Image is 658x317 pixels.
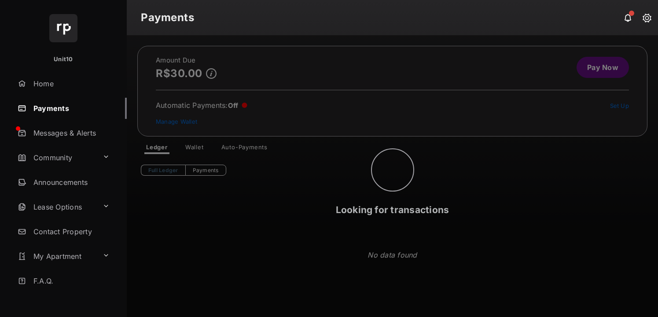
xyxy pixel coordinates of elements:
[14,73,127,94] a: Home
[14,172,127,193] a: Announcements
[14,122,127,144] a: Messages & Alerts
[14,246,99,267] a: My Apartment
[14,295,113,316] a: Important Links
[14,221,127,242] a: Contact Property
[14,196,99,217] a: Lease Options
[54,55,73,64] p: Unit10
[336,204,449,215] span: Looking for transactions
[14,147,99,168] a: Community
[141,12,194,23] strong: Payments
[14,270,127,291] a: F.A.Q.
[49,14,77,42] img: svg+xml;base64,PHN2ZyB4bWxucz0iaHR0cDovL3d3dy53My5vcmcvMjAwMC9zdmciIHdpZHRoPSI2NCIgaGVpZ2h0PSI2NC...
[14,98,127,119] a: Payments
